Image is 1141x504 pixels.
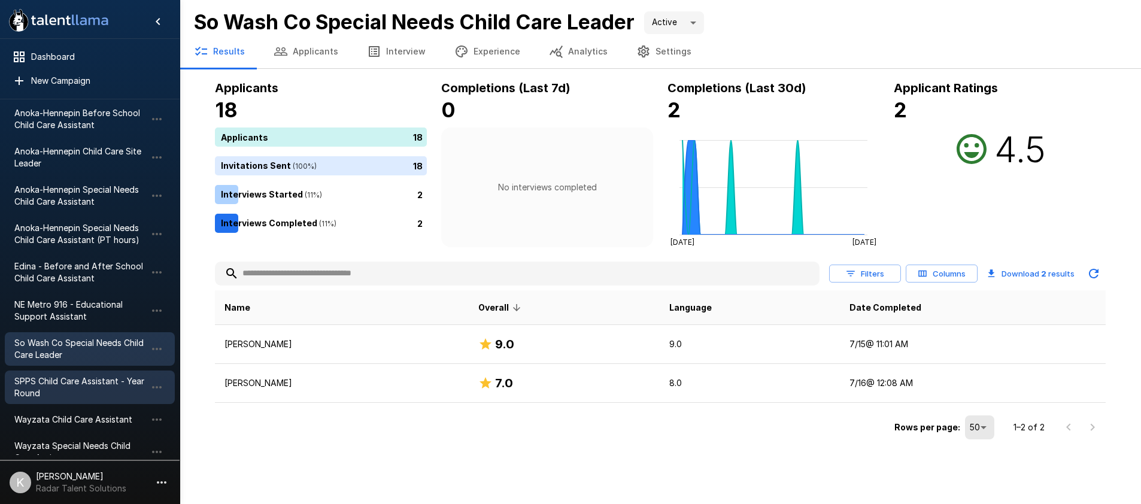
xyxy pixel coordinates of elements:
button: Results [180,35,259,68]
p: 18 [413,130,423,143]
b: So Wash Co Special Needs Child Care Leader [194,10,635,34]
b: 2 [667,98,681,122]
button: Settings [622,35,706,68]
button: Columns [906,265,978,283]
b: 2 [894,98,907,122]
button: Filters [829,265,901,283]
span: Language [669,300,712,315]
p: [PERSON_NAME] [224,338,459,350]
p: 18 [413,159,423,172]
h6: 9.0 [495,335,514,354]
p: [PERSON_NAME] [224,377,459,389]
button: Applicants [259,35,353,68]
div: 50 [965,415,994,439]
p: No interviews completed [498,181,597,193]
b: 18 [215,98,238,122]
p: 8.0 [669,377,830,389]
button: Updated Today - 8:42 AM [1082,262,1106,286]
p: 2 [417,188,423,201]
div: Active [644,11,704,34]
b: Completions (Last 7d) [441,81,570,95]
span: Overall [478,300,524,315]
h2: 4.5 [994,127,1046,171]
td: 7/15 @ 11:01 AM [840,325,1106,364]
tspan: [DATE] [670,238,694,247]
h6: 7.0 [495,374,513,393]
p: Rows per page: [894,421,960,433]
button: Analytics [535,35,622,68]
tspan: [DATE] [852,238,876,247]
span: Date Completed [849,300,921,315]
b: Applicants [215,81,278,95]
p: 2 [417,217,423,229]
b: Completions (Last 30d) [667,81,806,95]
button: Interview [353,35,440,68]
td: 7/16 @ 12:08 AM [840,364,1106,403]
span: Name [224,300,250,315]
b: Applicant Ratings [894,81,998,95]
p: 1–2 of 2 [1013,421,1045,433]
p: 9.0 [669,338,830,350]
button: Download 2 results [982,262,1079,286]
button: Experience [440,35,535,68]
b: 0 [441,98,456,122]
b: 2 [1041,269,1046,278]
